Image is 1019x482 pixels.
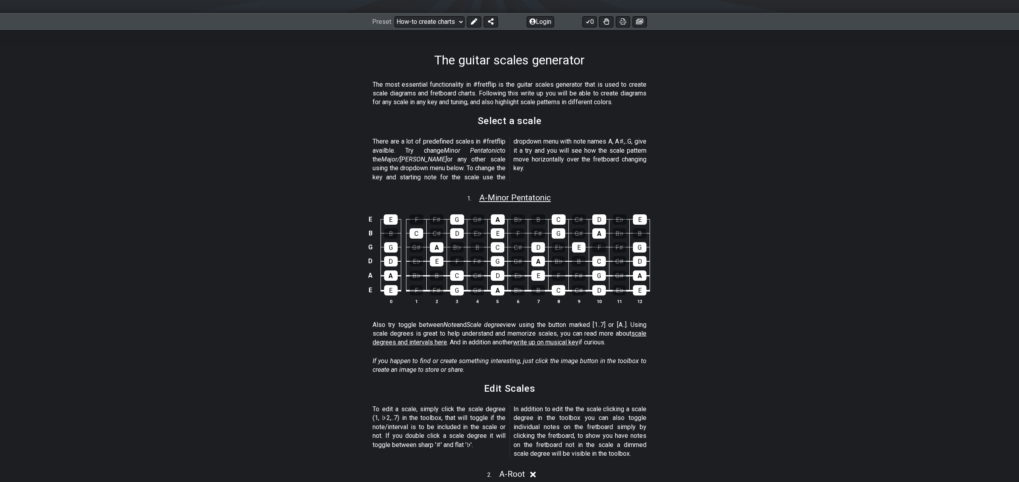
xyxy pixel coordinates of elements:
th: 3 [447,297,467,305]
span: Preset [372,18,391,25]
div: D [633,256,646,266]
div: D [592,285,606,295]
div: G♯ [410,242,423,253]
div: D [450,228,464,239]
button: Print [616,16,630,27]
div: B [572,256,586,266]
th: 4 [467,297,488,305]
h2: Select a scale [478,117,541,125]
th: 1 [406,297,427,305]
div: D [384,256,398,266]
div: E♭ [613,285,626,295]
div: F♯ [531,228,545,239]
div: E [384,285,398,295]
div: F♯ [613,242,626,253]
div: E [633,285,646,295]
td: D [366,254,375,268]
div: A [430,242,443,253]
div: E [491,228,504,239]
div: B♭ [511,285,525,295]
div: F [410,285,423,295]
div: F [552,270,565,281]
th: 7 [528,297,549,305]
select: Preset [394,16,465,27]
div: F♯ [470,256,484,266]
div: D [592,214,606,225]
div: B [384,228,398,239]
div: G [633,242,646,253]
div: C♯ [572,214,586,225]
button: Login [527,16,554,27]
div: G♯ [572,228,586,239]
div: G [491,256,504,266]
div: F [410,214,424,225]
em: Scale degree [467,321,503,328]
div: E♭ [613,214,627,225]
th: 0 [381,297,401,305]
button: Edit Preset [467,16,481,27]
em: Major/[PERSON_NAME] [381,155,447,163]
div: C [450,270,464,281]
div: B♭ [613,228,626,239]
div: E [531,270,545,281]
div: B♭ [410,270,423,281]
div: F [450,256,464,266]
div: B [633,228,646,239]
span: 2 . [487,471,499,480]
div: E♭ [511,270,525,281]
div: F [592,242,606,253]
div: B [531,285,545,295]
h2: Edit Scales [484,384,535,393]
div: C [552,214,566,225]
td: B [366,226,375,240]
div: A [384,270,398,281]
td: G [366,240,375,254]
div: C [491,242,504,253]
div: E♭ [470,228,484,239]
div: G♯ [511,256,525,266]
div: E [430,256,443,266]
button: Share Preset [484,16,498,27]
div: G♯ [613,270,626,281]
th: 11 [609,297,630,305]
th: 8 [549,297,569,305]
div: F♯ [572,270,586,281]
p: To edit a scale, simply click the scale degree (1, ♭2,..7) in the toolbox, that will toggle if th... [373,405,506,449]
div: B♭ [552,256,565,266]
em: Note [443,321,457,328]
div: C♯ [613,256,626,266]
p: There are a lot of predefined scales in #fretflip availble. Try change to the or any other scale ... [373,137,646,182]
div: C♯ [511,242,525,253]
div: E [384,214,398,225]
div: B [470,242,484,253]
div: A [633,270,646,281]
th: 12 [630,297,650,305]
div: C♯ [430,228,443,239]
button: Create image [632,16,647,27]
em: Minor Pentatonic [444,147,500,154]
span: A - Root [499,469,525,479]
div: A [491,285,504,295]
button: 0 [582,16,597,27]
div: F♯ [430,214,444,225]
em: If you happen to find or create something interesting, just click the image button in the toolbox... [373,357,646,373]
div: A [592,228,606,239]
div: E♭ [552,242,565,253]
div: C [410,228,423,239]
div: B [531,214,545,225]
div: C♯ [470,270,484,281]
div: G [450,285,464,295]
th: 9 [569,297,589,305]
div: G♯ [470,214,484,225]
div: F♯ [430,285,443,295]
th: 6 [508,297,528,305]
div: E [633,214,647,225]
div: C♯ [572,285,586,295]
div: A [531,256,545,266]
td: E [366,283,375,298]
div: C [552,285,565,295]
th: 2 [427,297,447,305]
span: A - Minor Pentatonic [479,193,551,202]
p: In addition to edit the the scale clicking a scale degree in the toolbox you can also toggle indi... [513,405,646,458]
td: E [366,212,375,226]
